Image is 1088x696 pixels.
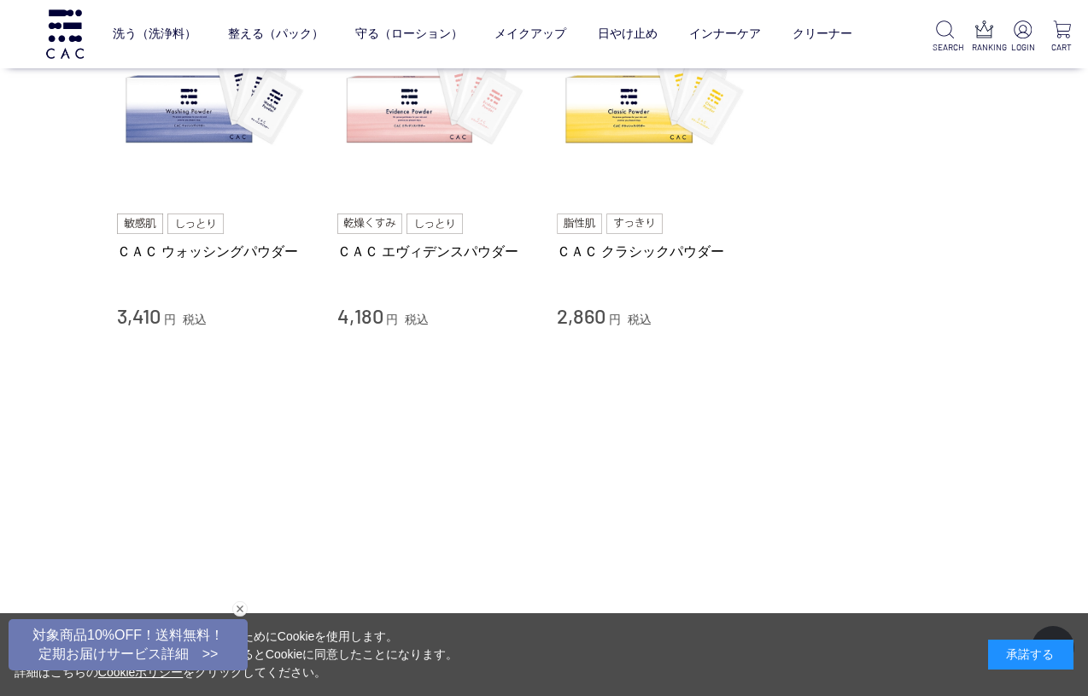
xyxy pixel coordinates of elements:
[117,213,163,234] img: 敏感肌
[1010,20,1035,54] a: LOGIN
[972,41,997,54] p: RANKING
[557,213,602,234] img: 脂性肌
[228,13,324,56] a: 整える（パック）
[557,6,752,201] img: ＣＡＣ クラシックパウダー
[598,13,658,56] a: 日やけ止め
[337,303,383,328] span: 4,180
[1010,41,1035,54] p: LOGIN
[386,313,398,326] span: 円
[628,313,652,326] span: 税込
[44,9,86,58] img: logo
[988,640,1073,670] div: 承諾する
[337,243,532,260] a: ＣＡＣ エヴィデンスパウダー
[405,313,429,326] span: 税込
[164,313,176,326] span: 円
[117,6,312,201] img: ＣＡＣ ウォッシングパウダー
[113,13,196,56] a: 洗う（洗浄料）
[689,13,761,56] a: インナーケア
[1050,41,1074,54] p: CART
[606,213,663,234] img: すっきり
[494,13,566,56] a: メイクアップ
[557,303,605,328] span: 2,860
[972,20,997,54] a: RANKING
[183,313,207,326] span: 税込
[117,243,312,260] a: ＣＡＣ ウォッシングパウダー
[609,313,621,326] span: 円
[337,6,532,201] img: ＣＡＣ エヴィデンスパウダー
[337,213,403,234] img: 乾燥くすみ
[167,213,224,234] img: しっとり
[1050,20,1074,54] a: CART
[793,13,852,56] a: クリーナー
[117,303,161,328] span: 3,410
[933,41,957,54] p: SEARCH
[557,243,752,260] a: ＣＡＣ クラシックパウダー
[933,20,957,54] a: SEARCH
[355,13,463,56] a: 守る（ローション）
[407,213,463,234] img: しっとり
